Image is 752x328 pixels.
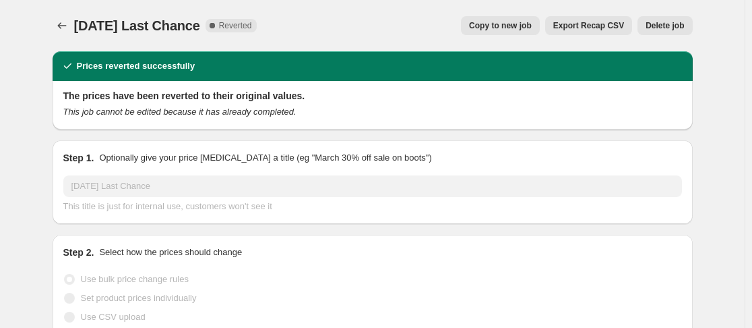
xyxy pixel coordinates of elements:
[63,246,94,259] h2: Step 2.
[219,20,252,31] span: Reverted
[461,16,540,35] button: Copy to new job
[81,312,146,322] span: Use CSV upload
[77,59,195,73] h2: Prices reverted successfully
[81,293,197,303] span: Set product prices individually
[646,20,684,31] span: Delete job
[63,201,272,211] span: This title is just for internal use, customers won't see it
[63,175,682,197] input: 30% off holiday sale
[63,151,94,165] h2: Step 1.
[545,16,632,35] button: Export Recap CSV
[637,16,692,35] button: Delete job
[63,89,682,103] h2: The prices have been reverted to their original values.
[553,20,624,31] span: Export Recap CSV
[63,107,296,117] i: This job cannot be edited because it has already completed.
[53,16,71,35] button: Price change jobs
[74,18,200,33] span: [DATE] Last Chance
[81,274,189,284] span: Use bulk price change rules
[469,20,532,31] span: Copy to new job
[99,151,431,165] p: Optionally give your price [MEDICAL_DATA] a title (eg "March 30% off sale on boots")
[99,246,242,259] p: Select how the prices should change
